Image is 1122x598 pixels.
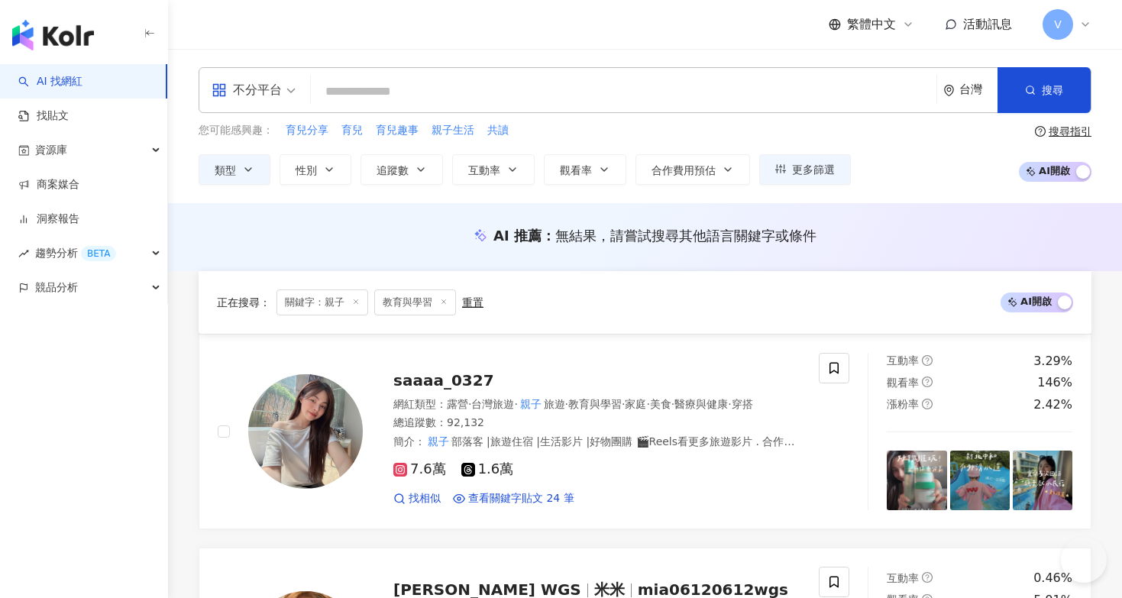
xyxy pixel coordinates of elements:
button: 育兒 [341,122,364,139]
mark: 親子 [425,433,451,450]
span: 互動率 [887,572,919,584]
span: question-circle [1035,126,1046,137]
span: 搜尋 [1042,84,1063,96]
span: · [514,398,517,410]
button: 搜尋 [998,67,1091,113]
span: 育兒趣事 [376,123,419,138]
span: 美食 [650,398,671,410]
span: 查看關鍵字貼文 24 筆 [468,491,574,506]
button: 合作費用預估 [635,154,750,185]
span: 台灣旅遊 [471,398,514,410]
a: 找相似 [393,491,441,506]
button: 性別 [280,154,351,185]
button: 育兒分享 [285,122,329,139]
span: 共讀 [487,123,509,138]
span: 繁體中文 [847,16,896,33]
button: 共讀 [487,122,509,139]
span: 觀看率 [560,164,592,176]
div: 總追蹤數 ： 92,132 [393,415,800,431]
span: 教育與學習 [374,289,456,315]
div: AI 推薦 ： [493,226,816,245]
span: 旅遊 [544,398,565,410]
span: 追蹤數 [377,164,409,176]
a: searchAI 找網紅 [18,74,82,89]
a: 找貼文 [18,108,69,124]
button: 育兒趣事 [375,122,419,139]
span: appstore [212,82,227,98]
span: 關鍵字：親子 [276,289,368,315]
span: question-circle [922,572,933,583]
a: KOL Avatarsaaaa_0327網紅類型：露營·台灣旅遊·親子旅遊·教育與學習·家庭·美食·醫療與健康·穿搭總追蹤數：92,132簡介：親子部落客 |旅遊住宿 |生活影片 |好物團購 🎬... [199,334,1091,529]
span: 醫療與健康 [674,398,728,410]
span: 找相似 [409,491,441,506]
span: 1.6萬 [461,461,514,477]
span: 更多篩選 [792,163,835,176]
div: 網紅類型 ： [393,397,800,412]
button: 類型 [199,154,270,185]
span: 活動訊息 [963,17,1012,31]
span: · [728,398,731,410]
div: 不分平台 [212,78,282,102]
span: · [565,398,568,410]
button: 觀看率 [544,154,626,185]
div: 搜尋指引 [1049,125,1091,137]
span: 互動率 [887,354,919,367]
span: rise [18,248,29,259]
span: environment [943,85,955,96]
span: V [1054,16,1062,33]
span: 穿搭 [732,398,753,410]
div: BETA [81,246,116,261]
a: 商案媒合 [18,177,79,192]
span: 競品分析 [35,270,78,305]
button: 互動率 [452,154,535,185]
button: 追蹤數 [361,154,443,185]
a: 洞察報告 [18,212,79,227]
span: question-circle [922,377,933,387]
span: 育兒分享 [286,123,328,138]
button: 親子生活 [431,122,475,139]
span: 露營 [447,398,468,410]
span: 育兒 [341,123,363,138]
div: 重置 [462,296,483,309]
mark: 親子 [518,396,544,412]
span: 7.6萬 [393,461,446,477]
iframe: Help Scout Beacon - Open [1061,537,1107,583]
span: 趨勢分析 [35,236,116,270]
span: 資源庫 [35,133,67,167]
span: 類型 [215,164,236,176]
span: 親子生活 [432,123,474,138]
span: 教育與學習 [568,398,622,410]
div: 3.29% [1033,353,1072,370]
span: · [622,398,625,410]
span: question-circle [922,355,933,366]
span: · [468,398,471,410]
span: 家庭 [625,398,646,410]
span: question-circle [922,399,933,409]
span: 合作費用預估 [652,164,716,176]
div: 2.42% [1033,396,1072,413]
span: 觀看率 [887,377,919,389]
img: logo [12,20,94,50]
div: 台灣 [959,83,998,96]
span: 正在搜尋 ： [217,296,270,309]
span: 互動率 [468,164,500,176]
img: post-image [950,451,1010,510]
span: 您可能感興趣： [199,123,273,138]
span: saaaa_0327 [393,371,494,390]
span: 無結果，請嘗試搜尋其他語言關鍵字或條件 [555,228,816,244]
div: 146% [1037,374,1072,391]
span: 部落客 |旅遊住宿 |生活影片 |好物團購 🎬Reels看更多旅遊影片 . 合作💌[EMAIL_ADDRESS][DOMAIN_NAME] [393,435,797,463]
span: · [646,398,649,410]
img: post-image [1013,451,1072,510]
div: 0.46% [1033,570,1072,587]
button: 更多篩選 [759,154,851,185]
span: · [671,398,674,410]
span: 漲粉率 [887,398,919,410]
a: 查看關鍵字貼文 24 筆 [453,491,574,506]
img: KOL Avatar [248,374,363,489]
img: post-image [887,451,946,510]
span: 性別 [296,164,317,176]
